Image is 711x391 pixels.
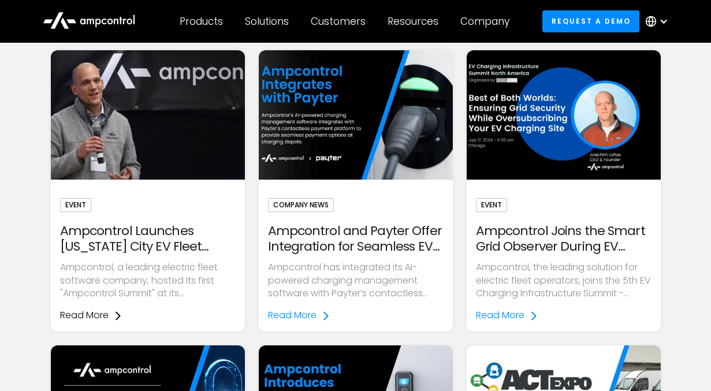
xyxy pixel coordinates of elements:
div: Solutions [245,15,289,28]
div: Event [60,198,91,212]
div: Customers [311,15,366,28]
div: Company [460,15,509,28]
div: Company News [268,198,334,212]
div: Products [180,15,223,28]
p: Ampcontrol has integrated its AI-powered charging management software with Payter’s contactless p... [268,261,444,300]
div: Event [476,198,507,212]
a: Read More [268,309,330,322]
div: Ampcontrol Joins the Smart Grid Observer During EV Charging Summit [476,224,652,254]
div: Read More [476,309,524,322]
div: Read More [60,309,109,322]
p: Ampcontrol, a leading electric fleet software company, hosted its first "Ampcontrol Summit" at it... [60,261,236,300]
div: Ampcontrol Launches [US_STATE] City EV Fleet Summit with Industry Leaders [60,224,236,254]
div: Read More [268,309,317,322]
a: Read More [476,309,538,322]
a: Read More [60,309,122,322]
p: Ampcontrol, the leading solution for electric fleet operators, joins the 5th EV Charging Infrastr... [476,261,652,300]
div: Resources [388,15,438,28]
a: Request a demo [542,10,639,32]
div: Ampcontrol and Payter Offer Integration for Seamless EV Payment Processing [268,224,444,254]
